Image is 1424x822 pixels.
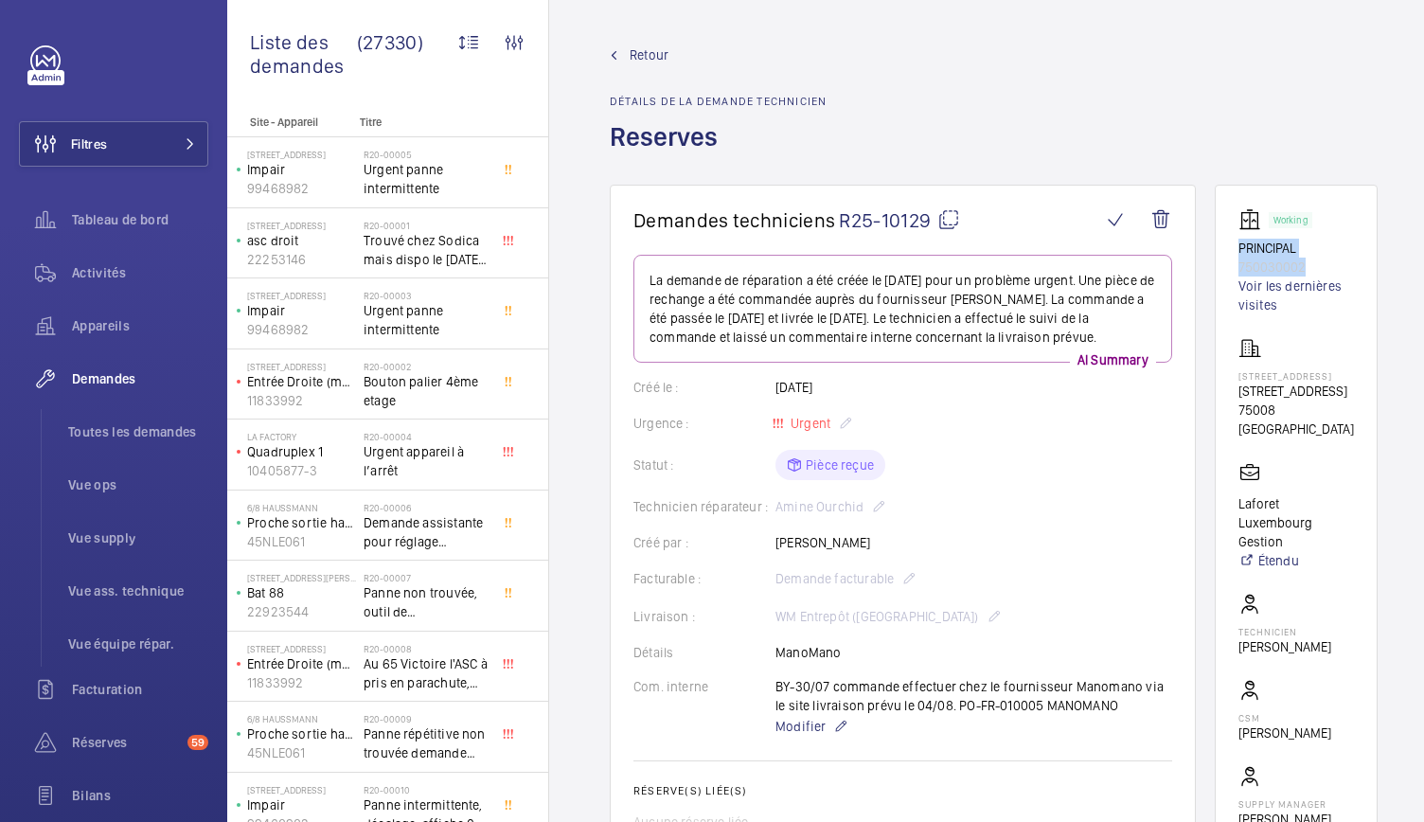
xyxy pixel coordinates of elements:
p: [STREET_ADDRESS] [247,220,356,231]
span: Bilans [72,786,208,805]
p: [STREET_ADDRESS] [247,643,356,654]
span: Demande assistante pour réglage d'opérateurs porte cabine double accès [364,513,489,551]
span: Panne non trouvée, outil de déverouillouge impératif pour le diagnostic [364,583,489,621]
button: Filtres [19,121,208,167]
p: 11833992 [247,391,356,410]
span: Appareils [72,316,208,335]
h2: Détails de la demande technicien [610,95,827,108]
p: 75008 [GEOGRAPHIC_DATA] [1238,401,1354,438]
h2: R20-00010 [364,784,489,795]
p: CSM [1238,712,1331,724]
p: [PERSON_NAME] [1238,724,1331,742]
p: 6/8 Haussmann [247,502,356,513]
h2: R20-00001 [364,220,489,231]
p: Bat 88 [247,583,356,602]
span: Urgent panne intermittente [364,160,489,198]
h2: R20-00002 [364,361,489,372]
span: Activités [72,263,208,282]
p: 11833992 [247,673,356,692]
h2: Réserve(s) liée(s) [633,784,1172,797]
p: PRINCIPAL [1238,239,1354,258]
h2: R20-00007 [364,572,489,583]
p: 10405877-3 [247,461,356,480]
p: Laforet Luxembourg Gestion [1238,494,1354,551]
span: Modifier [775,717,826,736]
span: Liste des demandes [250,30,357,78]
p: Impair [247,160,356,179]
span: Réserves [72,733,180,752]
p: Impair [247,795,356,814]
p: Technicien [1238,626,1331,637]
p: 22923544 [247,602,356,621]
span: Urgent appareil à l’arrêt [364,442,489,480]
p: [STREET_ADDRESS] [1238,382,1354,401]
span: Retour [630,45,668,64]
p: La demande de réparation a été créée le [DATE] pour un problème urgent. Une pièce de rechange a é... [650,271,1156,347]
span: 59 [187,735,208,750]
p: asc droit [247,231,356,250]
p: 750030002 [1238,258,1354,277]
h1: Reserves [610,119,827,185]
span: R25-10129 [839,208,960,232]
span: Demandes techniciens [633,208,835,232]
p: [STREET_ADDRESS] [247,784,356,795]
span: Vue supply [68,528,208,547]
span: Facturation [72,680,208,699]
h2: R20-00009 [364,713,489,724]
span: Tableau de bord [72,210,208,229]
span: Panne répétitive non trouvée demande assistance expert technique [364,724,489,762]
h2: R20-00008 [364,643,489,654]
p: Proche sortie hall Pelletier [247,513,356,532]
p: Supply manager [1238,798,1354,810]
p: Working [1273,217,1308,223]
p: [STREET_ADDRESS] [1238,370,1354,382]
h2: R20-00006 [364,502,489,513]
p: [STREET_ADDRESS] [247,149,356,160]
span: Au 65 Victoire l'ASC à pris en parachute, toutes les sécu coupé, il est au 3 ème, asc sans machin... [364,654,489,692]
p: AI Summary [1070,350,1156,369]
p: Entrée Droite (monte-charge) [247,654,356,673]
p: 45NLE061 [247,532,356,551]
p: Entrée Droite (monte-charge) [247,372,356,391]
span: Urgent panne intermittente [364,301,489,339]
h2: R20-00004 [364,431,489,442]
p: Proche sortie hall Pelletier [247,724,356,743]
p: 99468982 [247,320,356,339]
p: [STREET_ADDRESS] [247,361,356,372]
span: Demandes [72,369,208,388]
p: Titre [360,116,485,129]
span: Vue ops [68,475,208,494]
a: Étendu [1238,551,1354,570]
p: Impair [247,301,356,320]
p: [STREET_ADDRESS] [247,290,356,301]
h2: R20-00003 [364,290,489,301]
p: 22253146 [247,250,356,269]
p: 6/8 Haussmann [247,713,356,724]
p: [PERSON_NAME] [1238,637,1331,656]
span: Vue équipe répar. [68,634,208,653]
h2: R20-00005 [364,149,489,160]
img: elevator.svg [1238,208,1269,231]
p: 99468982 [247,179,356,198]
p: Site - Appareil [227,116,352,129]
p: 45NLE061 [247,743,356,762]
p: [STREET_ADDRESS][PERSON_NAME] [247,572,356,583]
span: Toutes les demandes [68,422,208,441]
span: Bouton palier 4ème etage [364,372,489,410]
span: Trouvé chez Sodica mais dispo le [DATE] [URL][DOMAIN_NAME] [364,231,489,269]
a: Voir les dernières visites [1238,277,1354,314]
p: La Factory [247,431,356,442]
span: Vue ass. technique [68,581,208,600]
p: Quadruplex 1 [247,442,356,461]
span: Filtres [71,134,107,153]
